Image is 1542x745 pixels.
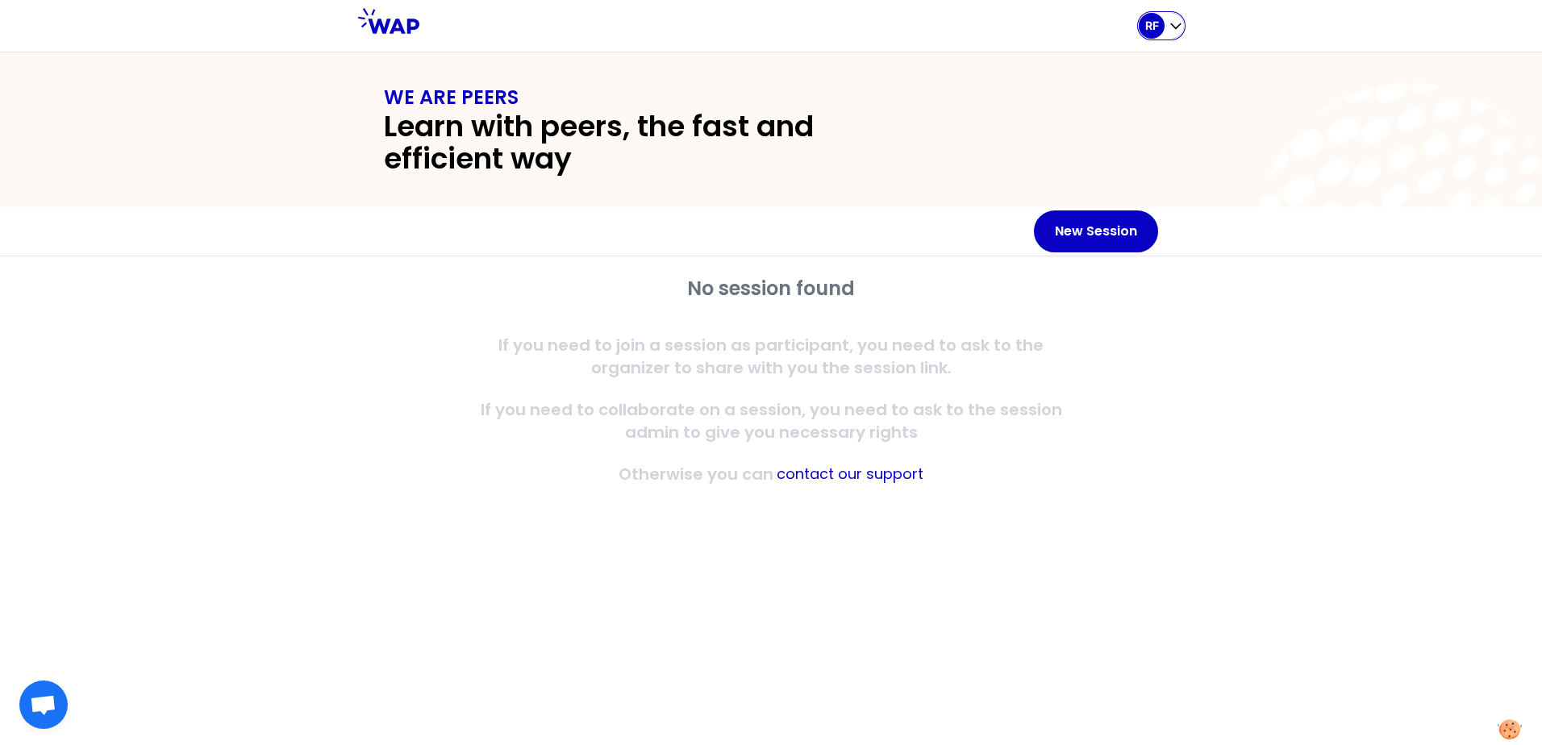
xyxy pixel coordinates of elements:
[384,110,926,175] h2: Learn with peers, the fast and efficient way
[384,85,1158,110] h1: WE ARE PEERS
[777,463,923,485] button: contact our support
[1139,13,1184,39] button: RF
[1145,18,1159,34] p: RF
[461,334,1081,379] p: If you need to join a session as participant, you need to ask to the organizer to share with you ...
[461,276,1081,302] h2: No session found
[461,398,1081,443] p: If you need to collaborate on a session, you need to ask to the session admin to give you necessa...
[1034,210,1158,252] button: New Session
[19,680,68,729] div: Ouvrir le chat
[619,463,773,485] p: Otherwise you can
